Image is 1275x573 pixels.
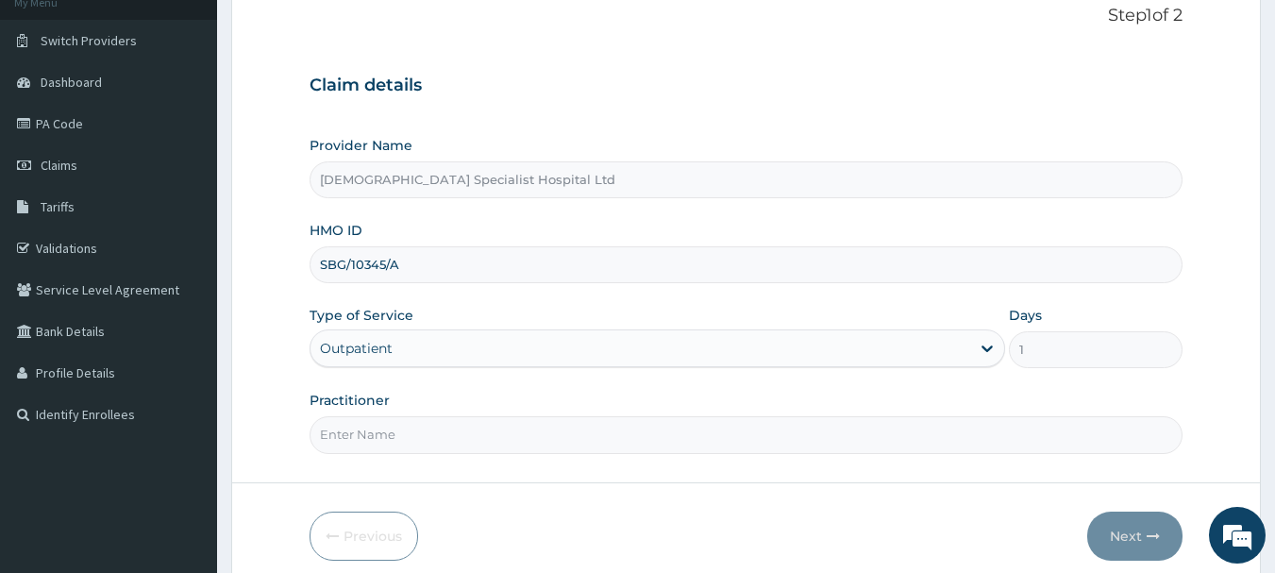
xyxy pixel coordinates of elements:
p: Step 1 of 2 [310,6,1183,26]
h3: Claim details [310,76,1183,96]
input: Enter Name [310,416,1183,453]
span: Dashboard [41,74,102,91]
label: Practitioner [310,391,390,410]
span: Claims [41,157,77,174]
div: Outpatient [320,339,393,358]
span: Switch Providers [41,32,137,49]
input: Enter HMO ID [310,246,1183,283]
button: Next [1087,512,1183,561]
span: Tariffs [41,198,75,215]
label: Days [1009,306,1042,325]
label: HMO ID [310,221,362,240]
label: Provider Name [310,136,412,155]
button: Previous [310,512,418,561]
label: Type of Service [310,306,413,325]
